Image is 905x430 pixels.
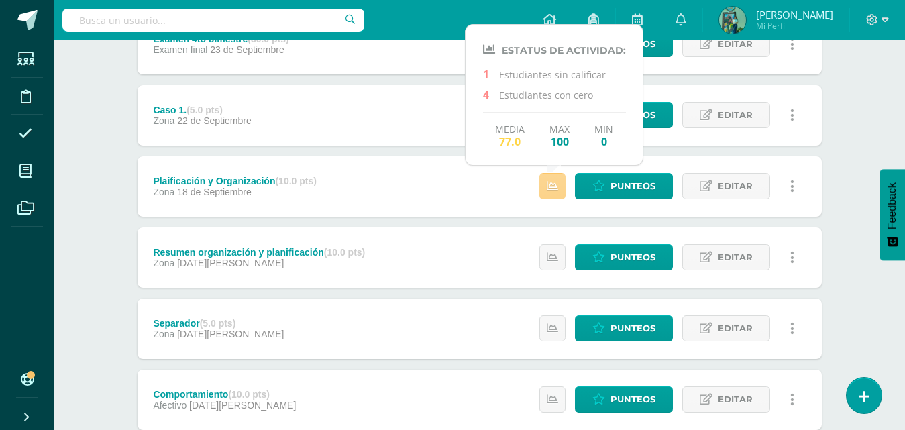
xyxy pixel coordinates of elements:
strong: (5.0 pts) [187,105,223,115]
strong: (10.0 pts) [324,247,365,258]
div: Resumen organización y planificación [153,247,365,258]
div: Min [594,123,613,148]
strong: (5.0 pts) [200,318,236,329]
a: Punteos [575,315,673,341]
p: Estudiantes con cero [483,87,626,101]
span: Punteos [610,103,655,127]
span: 1 [483,67,499,80]
a: Punteos [575,244,673,270]
div: Media [495,123,525,148]
span: Zona [153,115,174,126]
span: 77.0 [495,135,525,148]
span: Editar [718,174,753,199]
span: Zona [153,258,174,268]
span: Punteos [610,387,655,412]
h4: Estatus de Actividad: [483,43,626,56]
span: Afectivo [153,400,187,411]
div: Max [549,123,570,148]
span: Editar [718,32,753,56]
input: Busca un usuario... [62,9,364,32]
span: 18 de Septiembre [177,186,252,197]
span: Editar [718,316,753,341]
div: Comportamiento [153,389,296,400]
p: Estudiantes sin calificar [483,67,626,81]
strong: (10.0 pts) [275,176,316,186]
span: 22 de Septiembre [177,115,252,126]
div: Caso 1. [153,105,251,115]
span: Zona [153,186,174,197]
span: 100 [549,135,570,148]
strong: (10.0 pts) [228,389,269,400]
span: Examen final [153,44,207,55]
span: [PERSON_NAME] [756,8,833,21]
span: Editar [718,245,753,270]
span: [DATE][PERSON_NAME] [177,329,284,339]
div: Separador [153,318,284,329]
span: Punteos [610,245,655,270]
span: [DATE][PERSON_NAME] [189,400,296,411]
span: Mi Perfil [756,20,833,32]
span: Feedback [886,182,898,229]
span: 0 [594,135,613,148]
span: Punteos [610,174,655,199]
div: Plaificación y Organización [153,176,317,186]
img: ee8512351b11aff19c1271144c0262d2.png [719,7,746,34]
a: Punteos [575,173,673,199]
button: Feedback - Mostrar encuesta [880,169,905,260]
span: [DATE][PERSON_NAME] [177,258,284,268]
span: 4 [483,87,499,101]
span: Punteos [610,316,655,341]
span: Punteos [610,32,655,56]
span: Zona [153,329,174,339]
span: Editar [718,387,753,412]
span: Editar [718,103,753,127]
a: Punteos [575,386,673,413]
span: 23 de Septiembre [210,44,284,55]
